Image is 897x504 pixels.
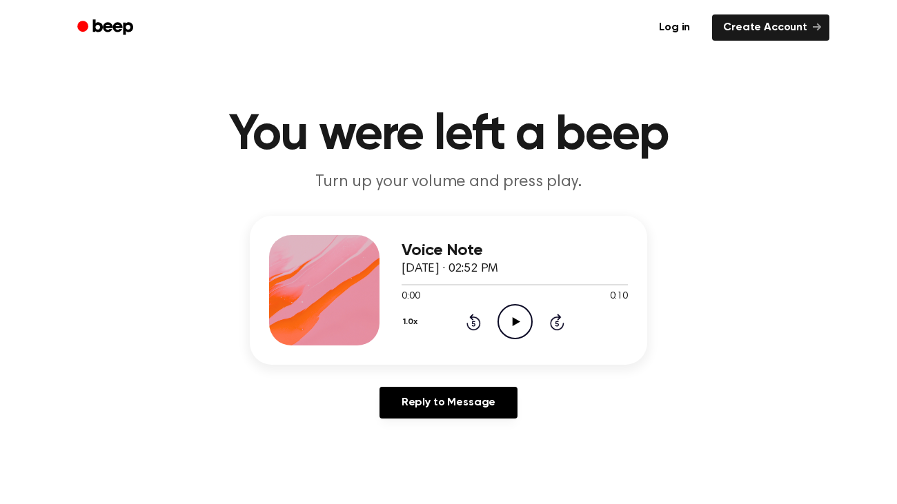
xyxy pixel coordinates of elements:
h3: Voice Note [402,241,628,260]
a: Log in [645,12,704,43]
a: Reply to Message [379,387,517,419]
span: 0:00 [402,290,420,304]
button: 1.0x [402,310,422,334]
span: [DATE] · 02:52 PM [402,263,498,275]
a: Beep [68,14,146,41]
a: Create Account [712,14,829,41]
p: Turn up your volume and press play. [184,171,713,194]
span: 0:10 [610,290,628,304]
h1: You were left a beep [95,110,802,160]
